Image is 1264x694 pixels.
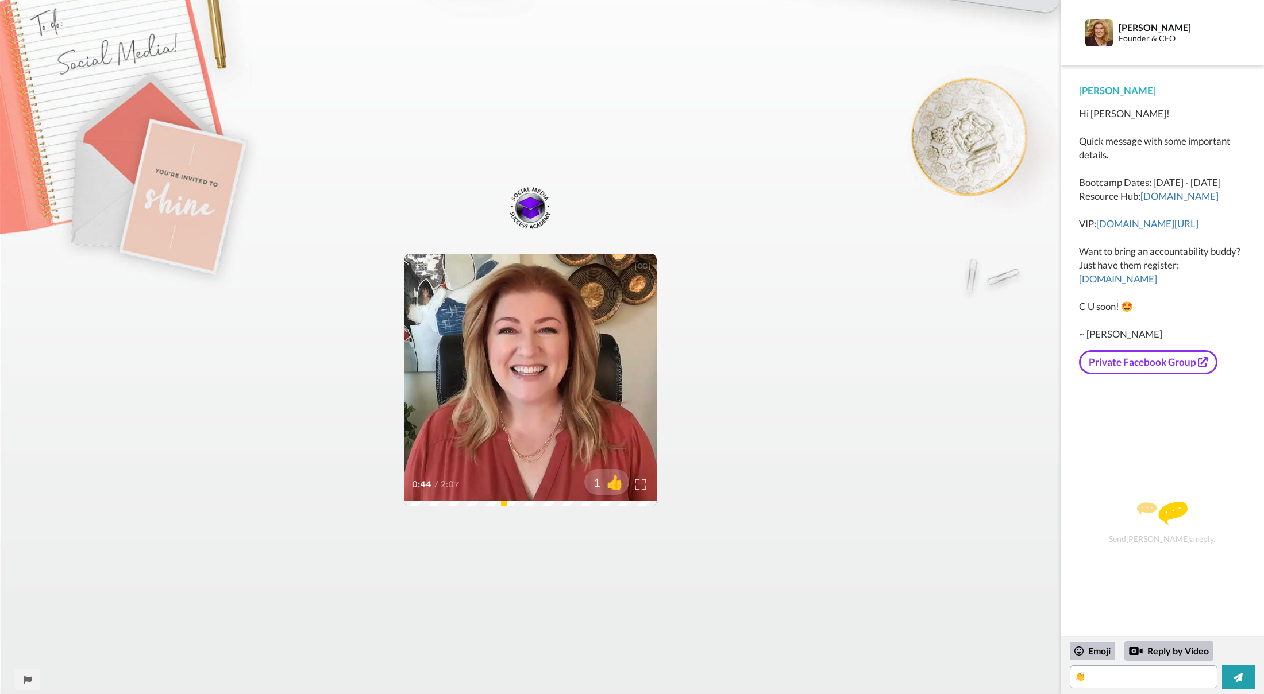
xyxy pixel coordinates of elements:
a: [DOMAIN_NAME] [1140,190,1219,202]
span: 2:07 [441,478,461,491]
div: Send [PERSON_NAME] a reply. [1076,414,1248,630]
div: CC [635,261,650,272]
img: message.svg [1137,502,1188,525]
img: c0a8bcd3-05d9-4d39-933a-1b7a5a22077c [507,185,553,231]
a: Private Facebook Group [1079,350,1217,374]
div: [PERSON_NAME] [1119,22,1245,33]
div: Emoji [1070,642,1115,660]
div: Reply by Video [1124,641,1213,661]
textarea: 👏 [1070,665,1217,688]
button: 1👍 [584,469,629,495]
div: Founder & CEO [1119,34,1245,44]
div: [PERSON_NAME] [1079,84,1246,98]
div: Reply by Video [1129,644,1143,658]
a: [DOMAIN_NAME] [1079,273,1157,285]
img: Profile Image [1085,19,1113,46]
span: 0:44 [412,478,432,491]
span: 1 [584,474,600,490]
span: 👍 [600,473,629,491]
span: / [434,478,438,491]
a: [DOMAIN_NAME][URL] [1096,218,1199,230]
div: Hi [PERSON_NAME]! Quick message with some important details. Bootcamp Dates: [DATE] - [DATE] Reso... [1079,107,1246,341]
